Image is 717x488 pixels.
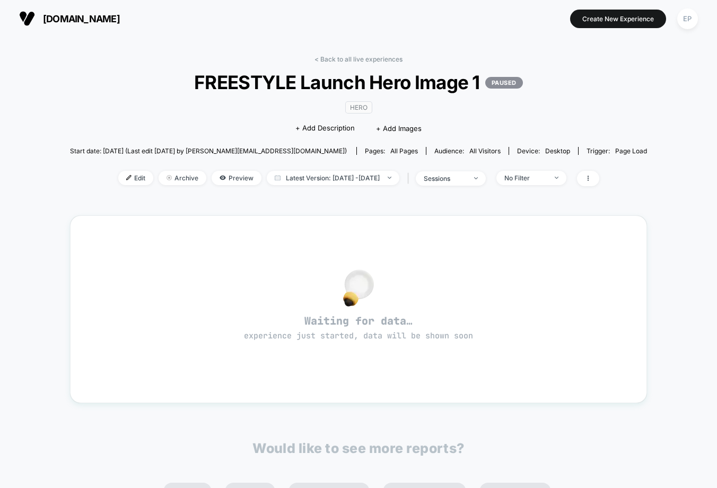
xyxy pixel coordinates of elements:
div: Trigger: [587,147,647,155]
div: EP [677,8,698,29]
div: Pages: [365,147,418,155]
img: end [474,177,478,179]
div: No Filter [504,174,547,182]
a: < Back to all live experiences [314,55,403,63]
button: [DOMAIN_NAME] [16,10,123,27]
span: FREESTYLE Launch Hero Image 1 [99,71,618,93]
span: + Add Description [295,123,355,134]
span: HERO [345,101,372,114]
p: Would like to see more reports? [252,440,465,456]
div: Audience: [434,147,501,155]
span: all pages [390,147,418,155]
span: | [405,171,416,186]
img: calendar [275,175,281,180]
img: no_data [343,269,374,307]
img: end [388,177,391,179]
span: Latest Version: [DATE] - [DATE] [267,171,399,185]
span: desktop [545,147,570,155]
span: [DOMAIN_NAME] [43,13,120,24]
button: EP [674,8,701,30]
span: experience just started, data will be shown soon [244,330,473,341]
img: Visually logo [19,11,35,27]
span: + Add Images [376,124,422,133]
p: PAUSED [485,77,523,89]
img: end [555,177,558,179]
div: sessions [424,175,466,182]
span: Waiting for data… [89,314,628,342]
span: Page Load [615,147,647,155]
button: Create New Experience [570,10,666,28]
span: All Visitors [469,147,501,155]
span: Device: [509,147,578,155]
